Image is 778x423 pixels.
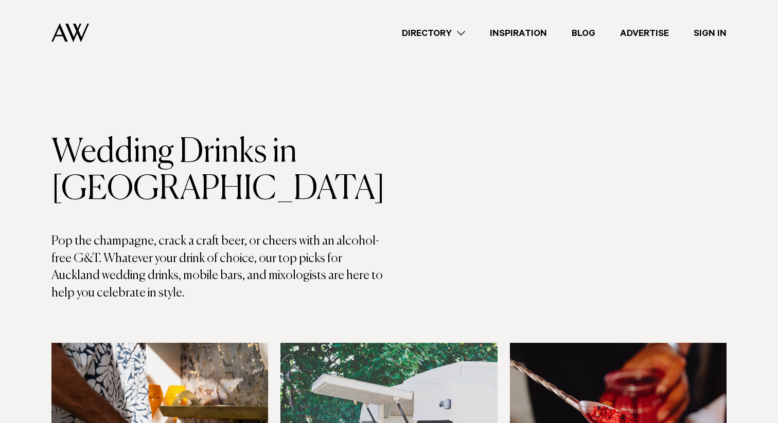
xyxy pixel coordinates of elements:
[51,134,389,208] h1: Wedding Drinks in [GEOGRAPHIC_DATA]
[478,26,559,40] a: Inspiration
[681,26,739,40] a: Sign In
[51,233,389,302] p: Pop the champagne, crack a craft beer, or cheers with an alcohol-free G&T. Whatever your drink of...
[51,23,89,42] img: Auckland Weddings Logo
[559,26,608,40] a: Blog
[608,26,681,40] a: Advertise
[390,26,478,40] a: Directory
